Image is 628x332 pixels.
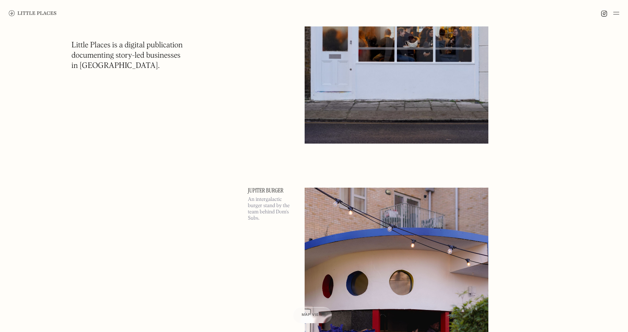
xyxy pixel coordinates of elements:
[248,188,296,194] a: Jupiter Burger
[248,196,296,221] p: An intergalactic burger stand by the team behind Dom's Subs.
[72,40,183,71] h1: Little Places is a digital publication documenting story-led businesses in [GEOGRAPHIC_DATA].
[293,307,332,323] a: Map view
[302,313,323,317] span: Map view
